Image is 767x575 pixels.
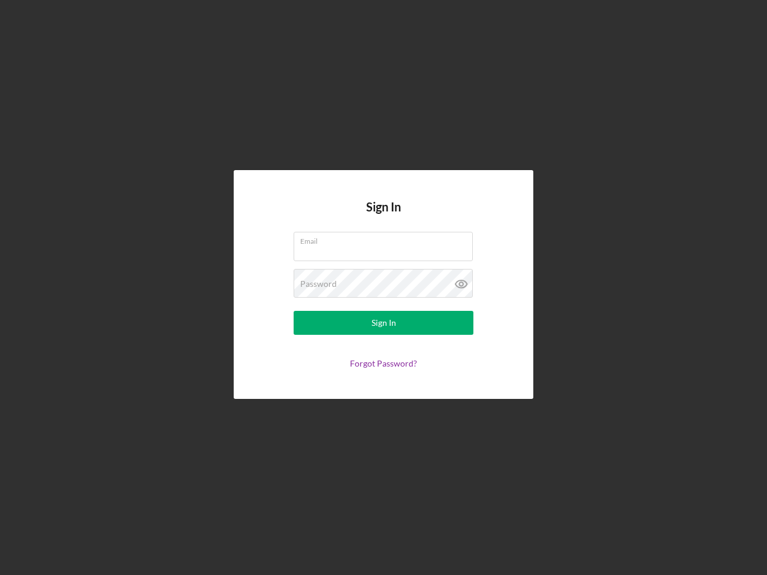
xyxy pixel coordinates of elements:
label: Email [300,232,473,246]
label: Password [300,279,337,289]
h4: Sign In [366,200,401,232]
button: Sign In [294,311,473,335]
a: Forgot Password? [350,358,417,368]
div: Sign In [372,311,396,335]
